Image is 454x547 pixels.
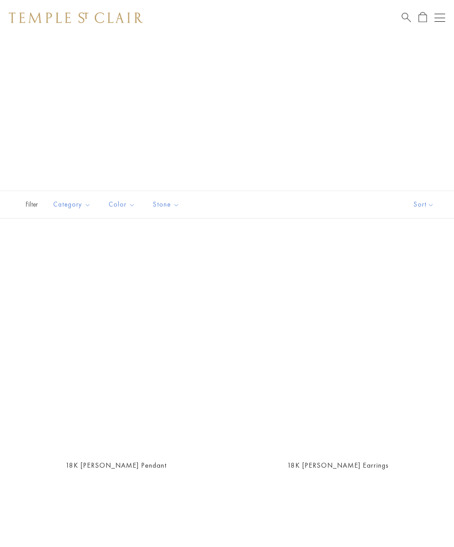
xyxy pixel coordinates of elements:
[146,195,186,215] button: Stone
[9,12,143,23] img: Temple St. Clair
[149,199,186,210] span: Stone
[11,241,222,452] a: P34861-LUNAHABMP34861-LUNAHABM
[394,191,454,218] button: Show sort by
[102,195,142,215] button: Color
[434,12,445,23] button: Open navigation
[49,199,98,210] span: Category
[66,461,167,470] a: 18K [PERSON_NAME] Pendant
[287,461,389,470] a: 18K [PERSON_NAME] Earrings
[419,12,427,23] a: Open Shopping Bag
[402,12,411,23] a: Search
[232,241,443,452] a: E34861-LUNAHABME34861-LUNAHABM
[104,199,142,210] span: Color
[47,195,98,215] button: Category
